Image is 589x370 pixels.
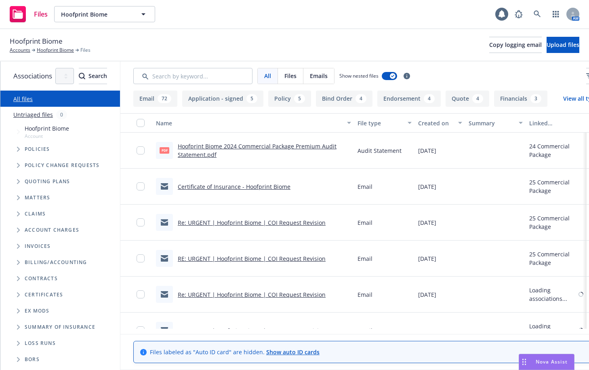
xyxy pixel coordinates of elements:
[79,68,107,84] button: SearchSearch
[246,94,257,103] div: 5
[489,41,542,49] span: Copy logging email
[418,218,436,227] span: [DATE]
[489,37,542,53] button: Copy logging email
[547,41,579,49] span: Upload files
[37,47,74,54] a: Hoofprint Biome
[13,110,53,119] a: Untriaged files
[13,95,33,103] a: All files
[294,94,305,103] div: 5
[529,250,583,267] div: 25 Commercial Package
[358,254,372,263] span: Email
[137,146,145,154] input: Toggle Row Selected
[25,211,46,216] span: Claims
[133,68,252,84] input: Search by keyword...
[310,72,328,80] span: Emails
[526,113,587,133] button: Linked associations
[80,47,90,54] span: Files
[137,254,145,262] input: Toggle Row Selected
[339,72,379,79] span: Show nested files
[519,354,574,370] button: Nova Assist
[25,228,79,233] span: Account charges
[25,260,87,265] span: Billing/Accounting
[178,255,326,262] a: RE: URGENT | Hoofprint Biome | COI Request Revision
[418,119,453,127] div: Created on
[178,327,326,334] a: RE: URGENT | Hoofprint Biome | COI Request Revision
[25,276,58,281] span: Contracts
[529,142,583,159] div: 24 Commercial Package
[13,71,52,81] span: Associations
[358,290,372,299] span: Email
[137,326,145,334] input: Toggle Row Selected
[34,11,48,17] span: Files
[465,113,526,133] button: Summary
[79,73,85,79] svg: Search
[25,195,50,200] span: Matters
[424,94,435,103] div: 4
[133,91,177,107] button: Email
[182,91,263,107] button: Application - signed
[10,36,63,47] span: Hoofprint Biome
[530,94,541,103] div: 3
[264,72,271,80] span: All
[418,146,436,155] span: [DATE]
[0,123,120,254] div: Tree Example
[529,178,583,195] div: 25 Commercial Package
[418,326,436,335] span: [DATE]
[529,6,545,22] a: Search
[536,358,568,365] span: Nova Assist
[529,322,577,339] div: Loading associations...
[358,119,403,127] div: File type
[358,218,372,227] span: Email
[25,357,40,362] span: BORs
[284,72,297,80] span: Files
[25,309,49,313] span: Ex Mods
[415,113,465,133] button: Created on
[137,182,145,190] input: Toggle Row Selected
[519,354,529,370] div: Drag to move
[150,348,320,356] span: Files labeled as "Auto ID card" are hidden.
[25,341,56,346] span: Loss Runs
[356,94,366,103] div: 4
[377,91,441,107] button: Endorsement
[158,94,171,103] div: 72
[56,110,67,119] div: 0
[61,10,131,19] span: Hoofprint Biome
[156,119,342,127] div: Name
[153,113,354,133] button: Name
[178,142,337,159] a: Hoofprint Biome 2024 Commercial Package Premium Audit Statement.pdf
[137,218,145,226] input: Toggle Row Selected
[25,124,69,133] span: Hoofprint Biome
[268,91,311,107] button: Policy
[494,91,547,107] button: Financials
[472,94,483,103] div: 4
[266,348,320,356] a: Show auto ID cards
[79,68,107,84] div: Search
[25,163,99,168] span: Policy change requests
[178,291,326,298] a: Re: URGENT | Hoofprint Biome | COI Request Revision
[469,119,514,127] div: Summary
[418,182,436,191] span: [DATE]
[137,290,145,298] input: Toggle Row Selected
[25,325,95,330] span: Summary of insurance
[511,6,527,22] a: Report a Bug
[160,147,169,153] span: pdf
[10,47,30,54] a: Accounts
[548,6,564,22] a: Switch app
[25,133,69,140] span: Account
[25,244,51,249] span: Invoices
[6,3,51,25] a: Files
[529,286,577,303] div: Loading associations...
[0,254,120,368] div: Folder Tree Example
[418,254,436,263] span: [DATE]
[529,214,583,231] div: 25 Commercial Package
[358,146,402,155] span: Audit Statement
[137,119,145,127] input: Select all
[25,292,63,297] span: Certificates
[54,6,155,22] button: Hoofprint Biome
[358,326,372,335] span: Email
[529,119,583,127] div: Linked associations
[178,219,326,226] a: Re: URGENT | Hoofprint Biome | COI Request Revision
[25,147,50,152] span: Policies
[547,37,579,53] button: Upload files
[316,91,372,107] button: Bind Order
